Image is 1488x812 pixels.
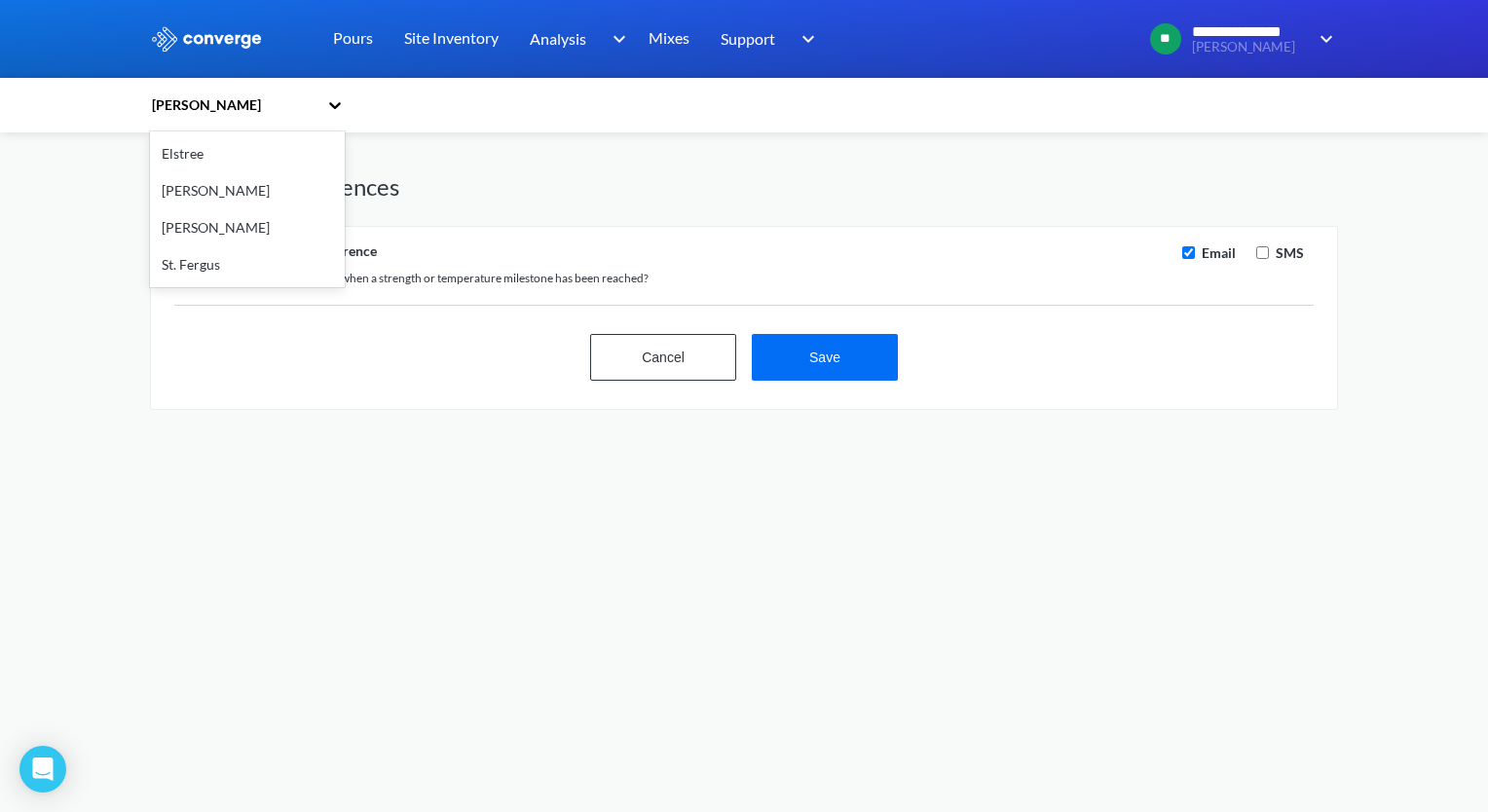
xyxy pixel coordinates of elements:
[150,26,263,52] img: logo_ewhite.svg
[174,242,1172,260] div: Milestone notification preference
[150,209,345,246] div: [PERSON_NAME]
[1198,242,1236,264] label: Email
[150,172,345,209] div: [PERSON_NAME]
[590,334,736,381] button: Cancel
[19,746,66,793] div: Open Intercom Messenger
[721,26,775,51] span: Support
[752,334,898,381] button: Save
[530,26,586,51] span: Analysis
[789,27,820,51] img: downArrow.svg
[1192,40,1307,55] span: [PERSON_NAME]
[600,27,631,51] img: downArrow.svg
[150,246,345,283] div: St. Fergus
[174,268,1172,289] div: How would you like us to tell you when a strength or temperature milestone has been reached?
[1272,242,1304,264] label: SMS
[150,171,1338,203] h1: Notification preferences
[1307,27,1338,51] img: downArrow.svg
[150,135,345,172] div: Elstree
[150,94,317,116] div: [PERSON_NAME]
